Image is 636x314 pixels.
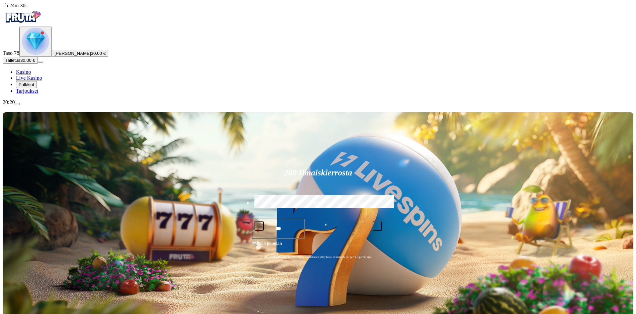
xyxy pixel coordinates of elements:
span: user session time [3,3,28,8]
img: level unlocked [22,28,49,55]
button: Talletusplus icon30.00 € [3,57,38,64]
label: €50 [253,194,294,213]
button: minus icon [254,221,264,231]
nav: Main menu [3,69,633,94]
img: Fruta [3,9,43,25]
span: Talletus [5,58,20,63]
button: Palkkiot [16,81,37,88]
span: [PERSON_NAME] [54,51,91,56]
label: €250 [342,194,383,213]
span: 30.00 € [20,58,35,63]
button: plus icon [373,221,382,231]
button: level unlocked [19,27,52,57]
a: Kasino [16,69,31,75]
a: Tarjoukset [16,88,38,94]
span: Talleta ja pelaa [254,240,282,252]
span: € [325,222,327,228]
nav: Primary [3,9,633,94]
button: [PERSON_NAME]30.00 € [52,50,108,57]
button: menu [15,103,20,105]
span: 30.00 € [91,51,106,56]
button: Talleta ja pelaa [252,240,385,253]
a: Live Kasino [16,75,42,81]
label: €150 [297,194,338,213]
span: Taso 78 [3,50,19,56]
span: € [257,240,259,244]
span: 20:20 [3,99,15,105]
button: menu [38,61,43,63]
a: Fruta [3,21,43,26]
span: Palkkiot [19,82,34,87]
